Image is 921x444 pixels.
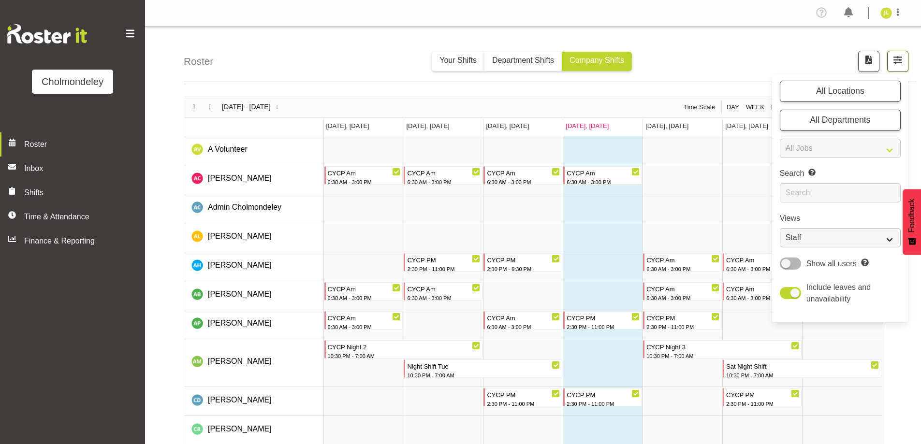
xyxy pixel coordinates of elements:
label: Search [780,168,901,179]
span: [DATE], [DATE] [566,122,609,129]
div: CYCP PM [646,312,719,323]
button: August 2025 [220,102,284,112]
div: Ally Brown"s event - CYCP Am Begin From Saturday, August 23, 2025 at 6:30:00 AM GMT+12:00 Ends At... [723,282,802,301]
div: Andrea McMurray"s event - Night Shift Tue Begin From Tuesday, August 19, 2025 at 10:30:00 PM GMT+... [404,359,562,378]
td: A Volunteer resource [184,136,324,165]
div: Ally Brown"s event - CYCP Am Begin From Tuesday, August 19, 2025 at 6:30:00 AM GMT+12:00 Ends At ... [404,282,482,301]
div: 6:30 AM - 3:00 PM [487,323,560,331]
div: CYCP Am [328,167,401,178]
span: Fortnight [770,102,809,112]
img: Rosterit website logo [7,24,87,43]
span: [PERSON_NAME] [208,174,272,182]
div: Abigail Chessum"s event - CYCP Am Begin From Thursday, August 21, 2025 at 6:30:00 AM GMT+12:00 En... [563,166,642,185]
div: Alexzarn Harmer"s event - CYCP Am Begin From Friday, August 22, 2025 at 6:30:00 AM GMT+12:00 Ends... [643,253,722,272]
div: CYCP Am [726,254,799,265]
div: next period [202,97,219,117]
span: Your Shifts [439,56,477,64]
div: August 18 - 24, 2025 [219,97,286,117]
div: 2:30 PM - 11:00 PM [567,323,640,331]
span: A Volunteer [208,145,248,153]
a: [PERSON_NAME] [208,288,272,300]
a: [PERSON_NAME] [208,317,272,329]
div: Andrea McMurray"s event - Sat Night Shift Begin From Saturday, August 23, 2025 at 10:30:00 PM GMT... [723,359,881,378]
div: CYCP PM [487,388,560,400]
div: CYCP Am [328,283,401,294]
div: CYCP Am [567,167,640,178]
div: 10:30 PM - 7:00 AM [328,352,481,360]
div: CYCP Am [407,167,480,178]
div: CYCP PM [567,388,640,400]
span: [DATE], [DATE] [645,122,688,129]
span: [DATE], [DATE] [407,122,450,129]
span: [DATE], [DATE] [486,122,529,129]
button: Timeline Week [744,102,766,112]
div: CYCP PM [487,254,560,265]
div: CYCP Am [407,283,480,294]
span: Inbox [24,163,140,174]
span: Department Shifts [492,56,554,64]
div: previous period [186,97,202,117]
span: Week [745,102,765,112]
span: [PERSON_NAME] [208,357,272,365]
div: Amelie Paroll"s event - CYCP PM Begin From Thursday, August 21, 2025 at 2:30:00 PM GMT+12:00 Ends... [563,311,642,329]
td: Alexandra Landolt resource [184,223,324,252]
div: Amelie Paroll"s event - CYCP Am Begin From Monday, August 18, 2025 at 6:30:00 AM GMT+12:00 Ends A... [324,311,403,329]
span: Finance & Reporting [24,235,126,247]
div: Ally Brown"s event - CYCP Am Begin From Friday, August 22, 2025 at 6:30:00 AM GMT+12:00 Ends At F... [643,282,722,301]
button: All Locations [780,81,901,102]
span: [DATE], [DATE] [725,122,768,129]
span: Day [726,102,740,112]
a: [PERSON_NAME] [208,259,272,271]
div: 6:30 AM - 3:00 PM [646,294,719,302]
div: 2:30 PM - 11:00 PM [646,323,719,331]
div: CYCP Am [646,283,719,294]
a: [PERSON_NAME] [208,394,272,406]
div: Alexzarn Harmer"s event - CYCP Am Begin From Saturday, August 23, 2025 at 6:30:00 AM GMT+12:00 En... [723,253,802,272]
span: [PERSON_NAME] [208,425,272,433]
td: Alexzarn Harmer resource [184,252,324,281]
div: CYCP Night 2 [328,341,481,352]
button: Company Shifts [562,52,632,71]
div: 10:30 PM - 7:00 AM [726,371,879,380]
button: All Departments [780,110,901,131]
div: 2:30 PM - 11:00 PM [567,400,640,408]
div: Alexzarn Harmer"s event - CYCP PM Begin From Wednesday, August 20, 2025 at 2:30:00 PM GMT+12:00 E... [483,253,562,272]
button: Previous [188,102,201,112]
td: Amelie Paroll resource [184,310,324,339]
div: 2:30 PM - 11:00 PM [407,265,480,273]
span: [PERSON_NAME] [208,261,272,269]
div: 10:30 PM - 7:00 AM [646,352,799,360]
div: 6:30 AM - 3:00 PM [328,178,401,186]
div: Camille Davidson"s event - CYCP PM Begin From Wednesday, August 20, 2025 at 2:30:00 PM GMT+12:00 ... [483,388,562,406]
div: 2:30 PM - 11:00 PM [487,400,560,408]
span: [DATE] - [DATE] [221,102,272,112]
span: Time & Attendance [24,211,126,223]
button: Your Shifts [432,52,484,71]
span: Admin Cholmondeley [208,203,281,211]
a: [PERSON_NAME] [208,230,272,242]
div: CYCP Am [726,283,799,294]
div: Camille Davidson"s event - CYCP PM Begin From Saturday, August 23, 2025 at 2:30:00 PM GMT+12:00 E... [723,388,802,406]
button: Time Scale [682,102,717,112]
div: Ally Brown"s event - CYCP Am Begin From Monday, August 18, 2025 at 6:30:00 AM GMT+12:00 Ends At M... [324,282,403,301]
button: Feedback - Show survey [903,189,921,255]
div: Andrea McMurray"s event - CYCP Night 3 Begin From Friday, August 22, 2025 at 10:30:00 PM GMT+12:0... [643,340,802,358]
div: 6:30 AM - 3:00 PM [487,178,560,186]
td: Abigail Chessum resource [184,165,324,194]
a: [PERSON_NAME] [208,172,272,184]
span: Shifts [24,187,126,199]
span: Time Scale [683,102,716,112]
div: Abigail Chessum"s event - CYCP Am Begin From Tuesday, August 19, 2025 at 6:30:00 AM GMT+12:00 End... [404,166,482,185]
div: 6:30 AM - 3:00 PM [726,265,799,273]
div: CYCP PM [567,312,640,323]
button: Fortnight [769,102,809,112]
span: Show all users [806,259,857,268]
div: Cholmondeley [42,74,103,89]
input: Search [780,183,901,202]
a: Admin Cholmondeley [208,201,281,213]
div: Night Shift Tue [407,360,560,372]
div: Andrea McMurray"s event - CYCP Night 2 Begin From Monday, August 18, 2025 at 10:30:00 PM GMT+12:0... [324,340,483,358]
div: CYCP PM [407,254,480,265]
div: CYCP Am [328,312,401,323]
div: 2:30 PM - 11:00 PM [726,400,799,408]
